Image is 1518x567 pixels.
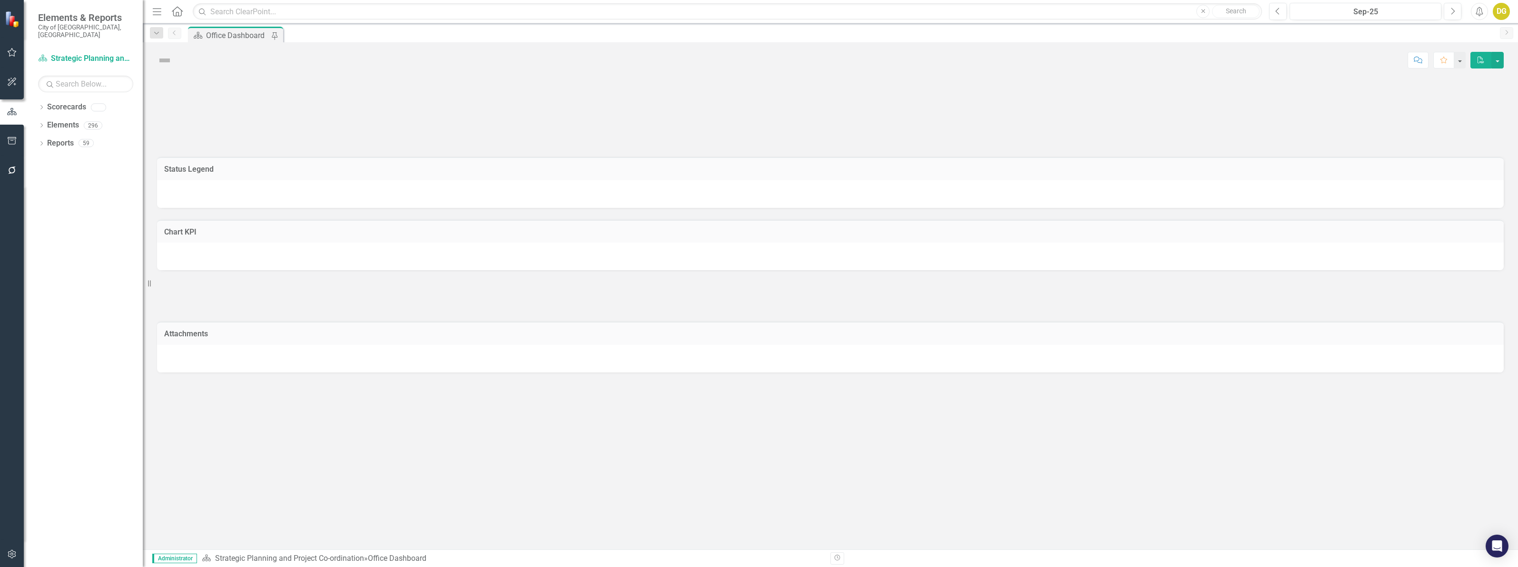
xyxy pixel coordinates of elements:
img: Not Defined [157,53,172,68]
a: Reports [47,138,74,149]
div: Office Dashboard [206,29,269,41]
div: 296 [84,121,102,129]
div: Office Dashboard [368,554,426,563]
div: Open Intercom Messenger [1486,535,1508,557]
span: Search [1226,7,1246,15]
a: Strategic Planning and Project Co-ordination [38,53,133,64]
h3: Attachments [164,330,1497,338]
h3: Chart KPI [164,228,1497,236]
div: » [202,553,823,564]
button: Search [1212,5,1260,18]
img: ClearPoint Strategy [5,10,21,27]
button: Sep-25 [1290,3,1441,20]
span: Administrator [152,554,197,563]
input: Search Below... [38,76,133,92]
span: Elements & Reports [38,12,133,23]
a: Elements [47,120,79,131]
a: Strategic Planning and Project Co-ordination [215,554,364,563]
button: DG [1493,3,1510,20]
h3: Status Legend [164,165,1497,174]
small: City of [GEOGRAPHIC_DATA], [GEOGRAPHIC_DATA] [38,23,133,39]
input: Search ClearPoint... [193,3,1262,20]
a: Scorecards [47,102,86,113]
div: 59 [79,139,94,147]
div: Sep-25 [1293,6,1438,18]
